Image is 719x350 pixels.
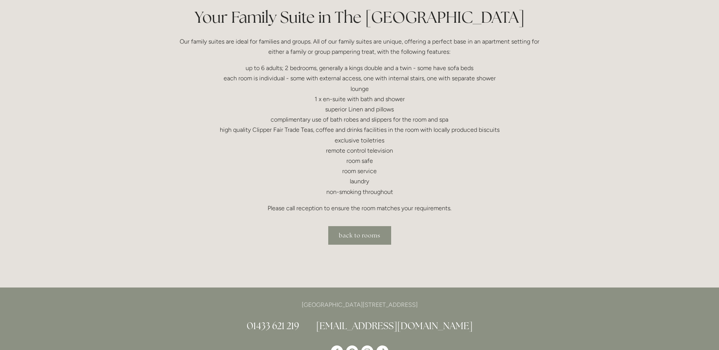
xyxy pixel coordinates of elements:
[179,63,541,197] p: up to 6 adults; 2 bedrooms, generally a kings double and a twin - some have sofa beds each room i...
[328,226,391,245] a: back to rooms
[179,36,541,57] p: Our family suites are ideal for families and groups. All of our family suites are unique, offerin...
[179,203,541,213] p: Please call reception to ensure the room matches your requirements.
[316,320,473,332] a: [EMAIL_ADDRESS][DOMAIN_NAME]
[179,300,541,310] p: [GEOGRAPHIC_DATA][STREET_ADDRESS]
[179,6,541,28] h1: Your Family Suite in The [GEOGRAPHIC_DATA]
[247,320,299,332] a: 01433 621 219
